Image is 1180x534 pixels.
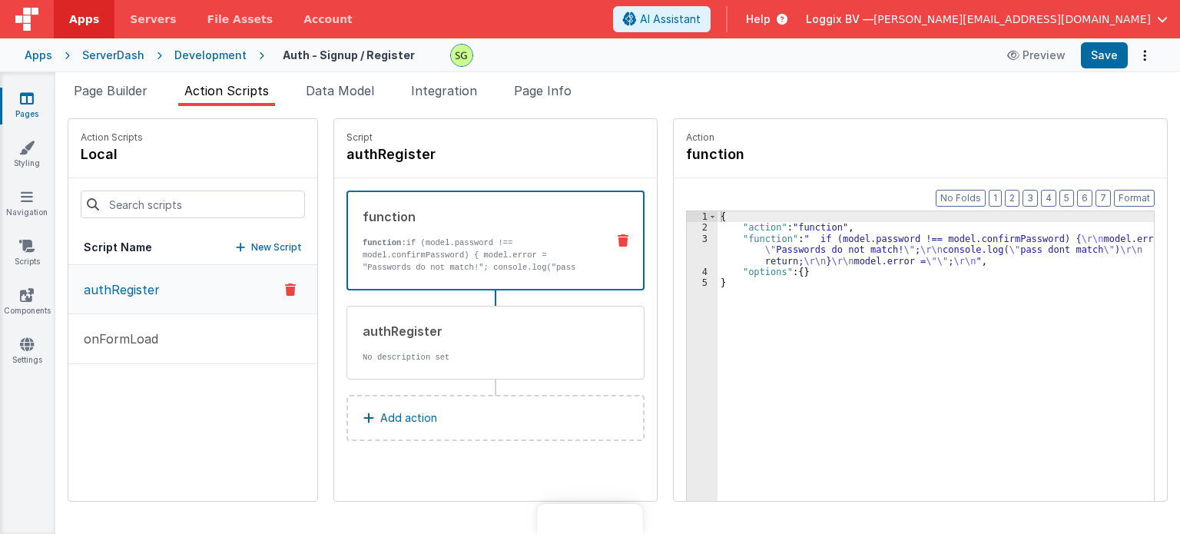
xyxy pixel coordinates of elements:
[806,12,873,27] span: Loggix BV —
[1114,190,1155,207] button: Format
[75,330,158,348] p: onFormLoad
[174,48,247,63] div: Development
[81,131,143,144] p: Action Scripts
[251,240,302,255] p: New Script
[306,83,374,98] span: Data Model
[283,49,415,61] h4: Auth - Signup / Register
[82,48,144,63] div: ServerDash
[68,265,317,314] button: authRegister
[989,190,1002,207] button: 1
[936,190,986,207] button: No Folds
[411,83,477,98] span: Integration
[363,207,594,226] div: function
[346,131,645,144] p: Script
[613,6,711,32] button: AI Assistant
[687,211,718,222] div: 1
[207,12,273,27] span: File Assets
[687,277,718,288] div: 5
[640,12,701,27] span: AI Assistant
[130,12,176,27] span: Servers
[873,12,1151,27] span: [PERSON_NAME][EMAIL_ADDRESS][DOMAIN_NAME]
[363,237,594,286] p: if (model.password !== model.confirmPassword) { model.error = "Passwords do not match!"; console....
[686,131,1155,144] p: Action
[84,240,152,255] h5: Script Name
[68,314,317,364] button: onFormLoad
[75,280,160,299] p: authRegister
[1023,190,1038,207] button: 3
[363,351,595,363] p: No description set
[363,238,406,247] strong: function:
[81,144,143,165] h4: local
[81,191,305,218] input: Search scripts
[1059,190,1074,207] button: 5
[1095,190,1111,207] button: 7
[687,234,718,267] div: 3
[74,83,147,98] span: Page Builder
[363,322,595,340] div: authRegister
[687,267,718,277] div: 4
[236,240,302,255] button: New Script
[184,83,269,98] span: Action Scripts
[806,12,1168,27] button: Loggix BV — [PERSON_NAME][EMAIL_ADDRESS][DOMAIN_NAME]
[346,395,645,441] button: Add action
[69,12,99,27] span: Apps
[1134,45,1155,66] button: Options
[686,144,916,165] h4: function
[25,48,52,63] div: Apps
[514,83,572,98] span: Page Info
[746,12,771,27] span: Help
[346,144,577,165] h4: authRegister
[687,222,718,233] div: 2
[1005,190,1019,207] button: 2
[451,45,472,66] img: 497ae24fd84173162a2d7363e3b2f127
[998,43,1075,68] button: Preview
[1081,42,1128,68] button: Save
[380,409,437,427] p: Add action
[1041,190,1056,207] button: 4
[1077,190,1092,207] button: 6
